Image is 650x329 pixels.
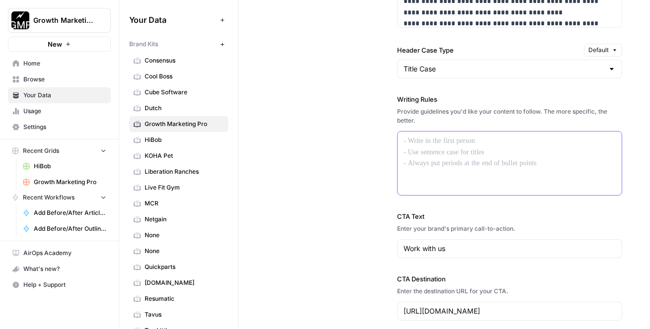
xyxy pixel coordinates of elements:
[34,208,106,217] span: Add Before/After Article to KB
[129,84,228,100] a: Cube Software
[145,278,224,287] span: [DOMAIN_NAME]
[397,107,622,125] div: Provide guidelines you'd like your content to follow. The more specific, the better.
[18,221,111,237] a: Add Before/After Outline to KB
[8,143,111,158] button: Recent Grids
[145,294,224,303] span: Resumatic
[145,135,224,144] span: HiBob
[23,107,106,116] span: Usage
[8,261,111,277] button: What's new?
[584,44,622,57] button: Default
[145,263,224,271] span: Quickparts
[129,100,228,116] a: Dutch
[23,123,106,132] span: Settings
[129,275,228,291] a: [DOMAIN_NAME]
[404,64,604,74] input: Title Case
[129,259,228,275] a: Quickparts
[397,287,622,296] div: Enter the destination URL for your CTA.
[129,53,228,68] a: Consensus
[8,87,111,103] a: Your Data
[145,231,224,240] span: None
[145,88,224,97] span: Cube Software
[145,310,224,319] span: Tavus
[397,274,622,284] label: CTA Destination
[397,94,622,104] label: Writing Rules
[18,205,111,221] a: Add Before/After Article to KB
[397,45,580,55] label: Header Case Type
[129,148,228,164] a: KOHA Pet
[129,291,228,307] a: Resumatic
[397,224,622,233] div: Enter your brand's primary call-to-action.
[34,162,106,171] span: HiBob
[129,211,228,227] a: Netgain
[8,262,110,276] div: What's new?
[8,71,111,87] a: Browse
[129,116,228,132] a: Growth Marketing Pro
[129,196,228,211] a: MCR
[23,193,75,202] span: Recent Workflows
[129,132,228,148] a: HiBob
[34,178,106,187] span: Growth Marketing Pro
[8,37,111,52] button: New
[8,56,111,71] a: Home
[129,164,228,180] a: Liberation Ranches
[145,183,224,192] span: Live Fit Gym
[23,249,106,258] span: AirOps Academy
[23,75,106,84] span: Browse
[23,146,59,155] span: Recent Grids
[145,215,224,224] span: Netgain
[588,46,609,55] span: Default
[48,39,62,49] span: New
[8,245,111,261] a: AirOps Academy
[397,211,622,221] label: CTA Text
[145,167,224,176] span: Liberation Ranches
[18,158,111,174] a: HiBob
[129,180,228,196] a: Live Fit Gym
[145,104,224,113] span: Dutch
[129,68,228,84] a: Cool Boss
[145,199,224,208] span: MCR
[18,174,111,190] a: Growth Marketing Pro
[8,277,111,293] button: Help + Support
[129,227,228,243] a: None
[8,119,111,135] a: Settings
[145,120,224,129] span: Growth Marketing Pro
[8,103,111,119] a: Usage
[129,14,216,26] span: Your Data
[145,72,224,81] span: Cool Boss
[129,307,228,323] a: Tavus
[34,224,106,233] span: Add Before/After Outline to KB
[145,247,224,256] span: None
[404,244,616,254] input: Gear up and get in the game with Sunday Soccer!
[33,15,93,25] span: Growth Marketing Pro
[23,59,106,68] span: Home
[23,91,106,100] span: Your Data
[8,8,111,33] button: Workspace: Growth Marketing Pro
[145,56,224,65] span: Consensus
[129,40,158,49] span: Brand Kits
[145,151,224,160] span: KOHA Pet
[8,190,111,205] button: Recent Workflows
[129,243,228,259] a: None
[11,11,29,29] img: Growth Marketing Pro Logo
[404,306,616,316] input: www.sundaysoccer.com/gearup
[23,280,106,289] span: Help + Support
